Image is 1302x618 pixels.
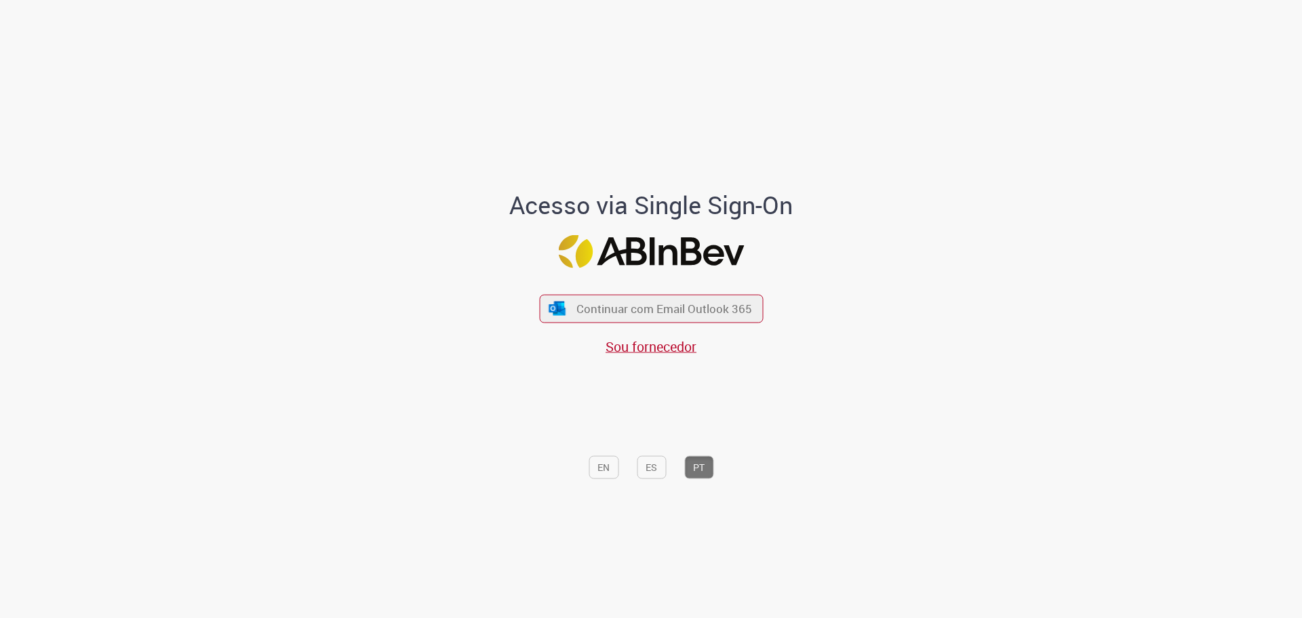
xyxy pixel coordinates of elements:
button: EN [589,456,618,479]
button: ES [637,456,666,479]
button: ícone Azure/Microsoft 360 Continuar com Email Outlook 365 [539,295,763,323]
button: PT [684,456,713,479]
img: Logo ABInBev [558,235,744,268]
span: Continuar com Email Outlook 365 [576,301,752,316]
img: ícone Azure/Microsoft 360 [548,301,567,315]
a: Sou fornecedor [606,337,696,355]
h1: Acesso via Single Sign-On [463,192,840,219]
